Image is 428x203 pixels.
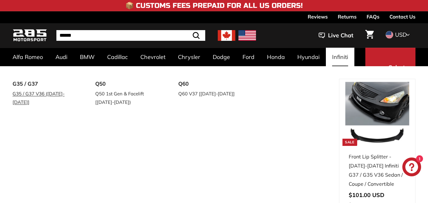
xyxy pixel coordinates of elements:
div: Front Lip Splitter - [DATE]-[DATE] Infiniti G37 / G35 V36 Sedan / Coupe / Convertible [349,152,406,188]
span: USD [395,31,407,38]
span: $101.00 USD [349,191,384,199]
inbox-online-store-chat: Shopify online store chat [400,158,423,178]
a: Audi [49,48,74,66]
a: Dodge [206,48,236,66]
span: Live Chat [328,31,353,40]
a: Chevrolet [134,48,172,66]
a: Reviews [308,11,328,22]
a: Ford [236,48,261,66]
span: Select Your Vehicle [386,63,407,88]
h4: 📦 Customs Fees Prepaid for All US Orders! [125,2,303,9]
a: Contact Us [389,11,415,22]
a: Q60 V37 [[DATE]-[DATE]] [178,89,243,98]
a: Cadillac [101,48,134,66]
a: Honda [261,48,291,66]
a: Hyundai [291,48,326,66]
img: Logo_285_Motorsport_areodynamics_components [13,28,47,43]
input: Search [56,30,205,41]
div: Sale [342,139,357,146]
a: Alfa Romeo [6,48,49,66]
a: Q50 [95,79,160,89]
a: G35 / G37 [13,79,78,89]
a: Cart [362,25,378,46]
a: BMW [74,48,101,66]
a: Infiniti [326,48,354,66]
a: G35 / G37 V36 ([DATE]-[DATE]] [13,89,78,107]
a: Q60 [178,79,243,89]
a: Chrysler [172,48,206,66]
a: Q50 1st Gen & Facelift [[DATE]-[DATE]) [95,89,160,107]
a: Returns [338,11,357,22]
button: Live Chat [311,28,362,43]
a: FAQs [367,11,379,22]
